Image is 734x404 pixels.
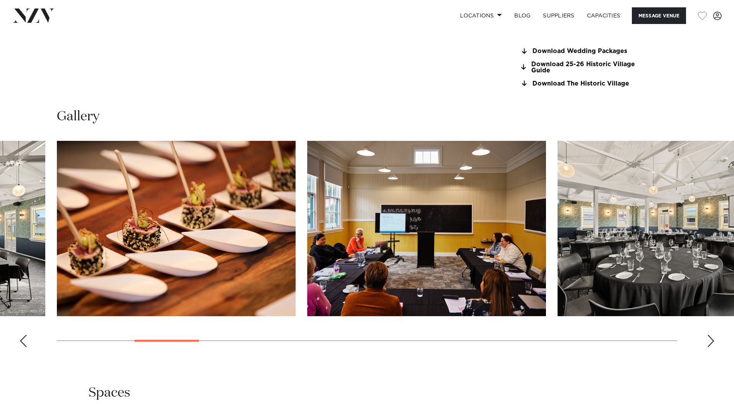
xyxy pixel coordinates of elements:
button: Message Venue [632,7,686,24]
a: SUPPLIERS [537,7,580,24]
a: Capacities [581,7,627,24]
a: Download The Historic Village [520,80,646,87]
a: Locations [454,7,508,24]
a: BLOG [508,7,537,24]
a: Download 25-26 Historic Village Guide [520,61,646,74]
a: Download Wedding Packages [520,48,646,55]
h2: Spaces [89,384,130,402]
img: nzv-logo.png [12,9,55,22]
swiper-slide: 4 / 24 [57,141,296,316]
h2: Gallery [57,108,99,125]
swiper-slide: 5 / 24 [307,141,546,316]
